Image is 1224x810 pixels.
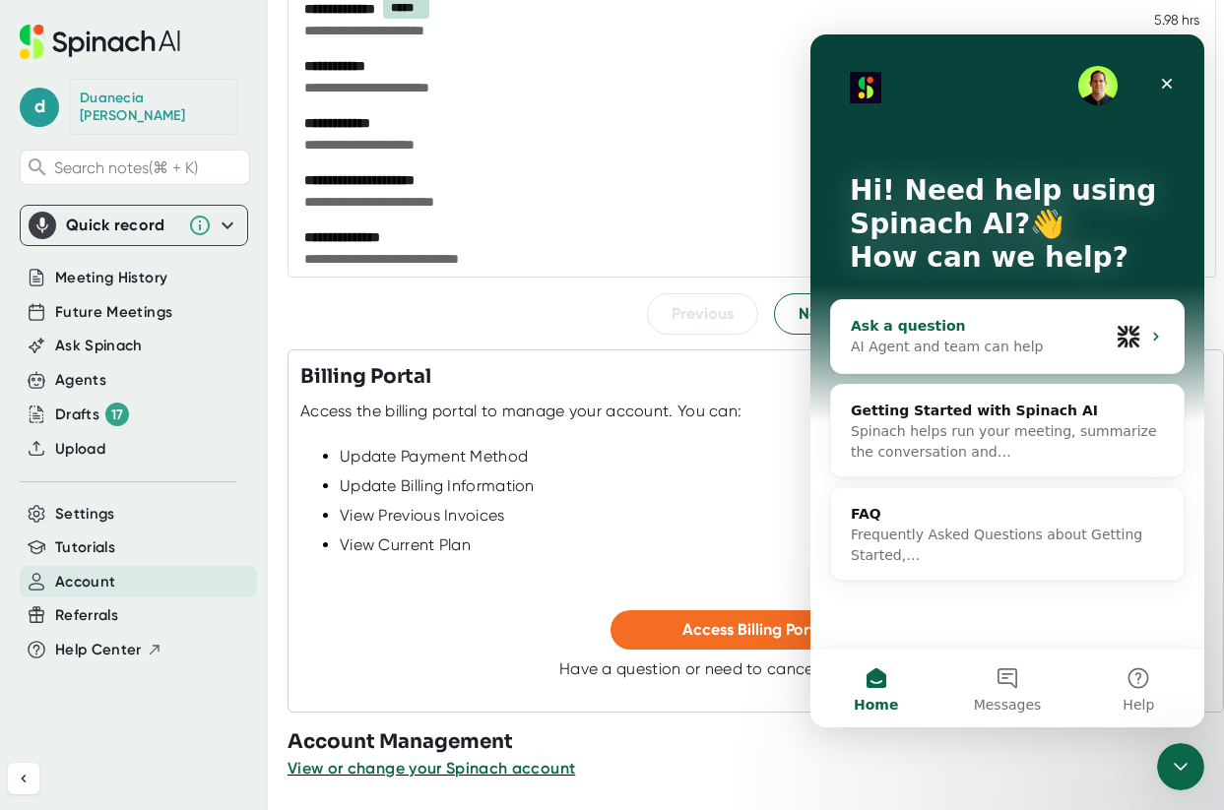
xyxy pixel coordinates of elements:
[682,620,829,639] span: Access Billing Portal
[340,506,1211,526] div: View Previous Invoices
[810,34,1204,727] iframe: Intercom live chat
[559,659,952,679] div: Have a question or need to cancel? Contact us
[55,639,162,661] button: Help Center
[55,571,115,593] button: Account
[55,403,129,426] button: Drafts 17
[55,267,167,289] button: Meeting History
[340,447,1211,467] div: Update Payment Method
[55,604,118,627] button: Referrals
[55,536,115,559] button: Tutorials
[55,503,115,526] button: Settings
[55,301,172,324] button: Future Meetings
[8,763,39,794] button: Collapse sidebar
[55,369,106,392] button: Agents
[55,438,105,461] button: Upload
[55,639,142,661] span: Help Center
[300,402,741,421] div: Access the billing portal to manage your account. You can:
[80,90,227,124] div: Duanecia Clark
[288,759,575,778] span: View or change your Spinach account
[647,293,758,335] button: Previous
[288,727,1224,757] h3: Account Management
[66,216,178,235] div: Quick record
[55,403,129,426] div: Drafts
[774,293,857,335] button: Next
[55,335,143,357] button: Ask Spinach
[340,476,1211,496] div: Update Billing Information
[1157,743,1204,790] iframe: Intercom live chat
[300,362,431,392] h3: Billing Portal
[54,158,244,177] span: Search notes (⌘ + K)
[799,302,832,326] span: Next
[672,302,734,326] span: Previous
[611,610,901,650] button: Access Billing Portal
[20,88,59,127] span: d
[29,206,239,245] div: Quick record
[340,535,1211,555] div: View Current Plan
[105,403,129,426] div: 17
[288,757,575,780] button: View or change your Spinach account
